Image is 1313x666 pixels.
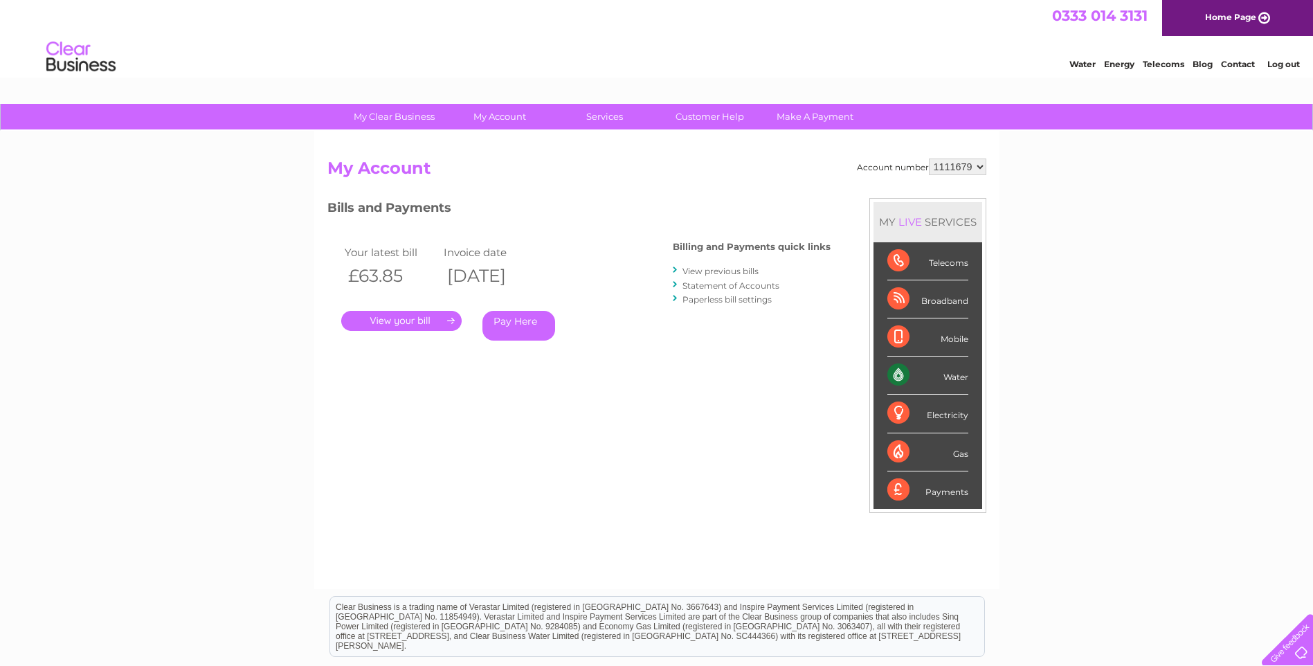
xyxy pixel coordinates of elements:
[547,104,662,129] a: Services
[1069,59,1096,69] a: Water
[682,294,772,305] a: Paperless bill settings
[682,280,779,291] a: Statement of Accounts
[440,262,540,290] th: [DATE]
[341,262,441,290] th: £63.85
[1267,59,1300,69] a: Log out
[46,36,116,78] img: logo.png
[887,280,968,318] div: Broadband
[758,104,872,129] a: Make A Payment
[887,395,968,433] div: Electricity
[1221,59,1255,69] a: Contact
[330,8,984,67] div: Clear Business is a trading name of Verastar Limited (registered in [GEOGRAPHIC_DATA] No. 3667643...
[673,242,831,252] h4: Billing and Payments quick links
[341,311,462,331] a: .
[1143,59,1184,69] a: Telecoms
[896,215,925,228] div: LIVE
[327,159,986,185] h2: My Account
[442,104,556,129] a: My Account
[1193,59,1213,69] a: Blog
[682,266,759,276] a: View previous bills
[1052,7,1148,24] a: 0333 014 3131
[440,243,540,262] td: Invoice date
[887,433,968,471] div: Gas
[653,104,767,129] a: Customer Help
[1104,59,1134,69] a: Energy
[873,202,982,242] div: MY SERVICES
[327,198,831,222] h3: Bills and Payments
[341,243,441,262] td: Your latest bill
[337,104,451,129] a: My Clear Business
[887,471,968,509] div: Payments
[887,242,968,280] div: Telecoms
[482,311,555,341] a: Pay Here
[857,159,986,175] div: Account number
[887,318,968,357] div: Mobile
[887,357,968,395] div: Water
